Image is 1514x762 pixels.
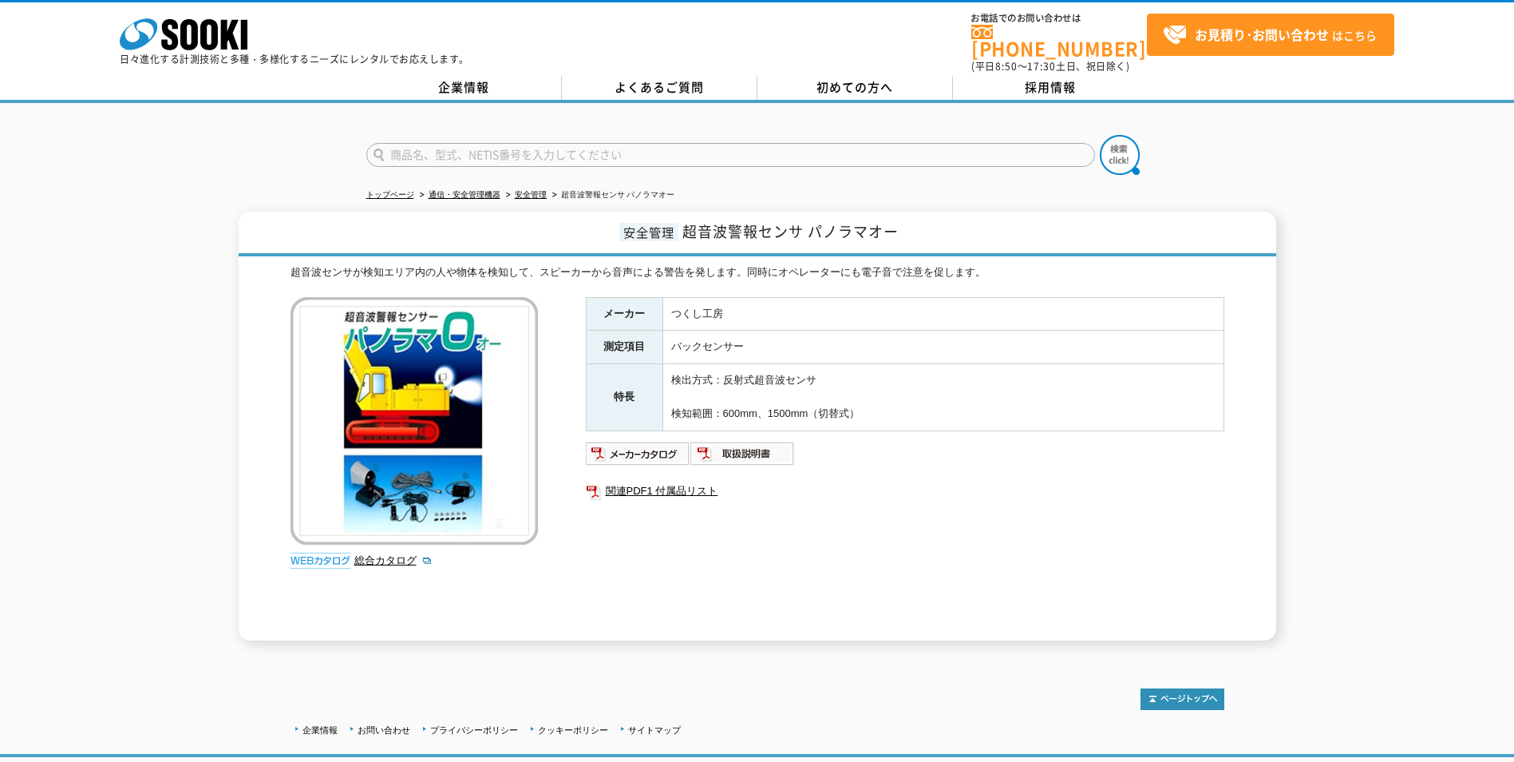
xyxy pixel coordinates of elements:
a: [PHONE_NUMBER] [971,25,1147,58]
div: 超音波センサが検知エリア内の人や物体を検知して、スピーカーから音声による警告を発します。同時にオペレーターにも電子音で注意を促します。 [291,264,1224,281]
span: 初めての方へ [816,78,893,96]
a: サイトマップ [628,725,681,735]
a: 取扱説明書 [690,451,795,463]
a: 安全管理 [515,190,547,199]
a: お見積り･お問い合わせはこちら [1147,14,1394,56]
td: つくし工房 [662,297,1223,331]
a: クッキーポリシー [538,725,608,735]
img: webカタログ [291,553,350,569]
th: メーカー [586,297,662,331]
th: 特長 [586,364,662,431]
th: 測定項目 [586,331,662,364]
img: メーカーカタログ [586,441,690,466]
a: 総合カタログ [354,554,433,566]
a: お問い合わせ [358,725,410,735]
img: btn_search.png [1100,135,1140,175]
span: 8:50 [995,59,1018,73]
a: 企業情報 [302,725,338,735]
a: メーカーカタログ [586,451,690,463]
img: トップページへ [1140,689,1224,710]
li: 超音波警報センサ パノラマオー [549,187,675,204]
a: 通信・安全管理機器 [429,190,500,199]
a: 関連PDF1 付属品リスト [586,481,1224,502]
a: トップページ [366,190,414,199]
a: プライバシーポリシー [430,725,518,735]
span: (平日 ～ 土日、祝日除く) [971,59,1129,73]
a: 企業情報 [366,76,562,100]
span: 超音波警報センサ パノラマオー [682,220,899,242]
a: 採用情報 [953,76,1148,100]
p: 日々進化する計測技術と多種・多様化するニーズにレンタルでお応えします。 [120,54,469,64]
input: 商品名、型式、NETIS番号を入力してください [366,143,1095,167]
span: はこちら [1163,23,1377,47]
strong: お見積り･お問い合わせ [1195,25,1329,44]
img: 超音波警報センサ パノラマオー [291,297,538,545]
span: お電話でのお問い合わせは [971,14,1147,23]
span: 17:30 [1027,59,1056,73]
td: 検出方式：反射式超音波センサ 検知範囲：600mm、1500mm（切替式） [662,364,1223,431]
a: 初めての方へ [757,76,953,100]
span: 安全管理 [619,223,678,241]
a: よくあるご質問 [562,76,757,100]
td: バックセンサー [662,331,1223,364]
img: 取扱説明書 [690,441,795,466]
